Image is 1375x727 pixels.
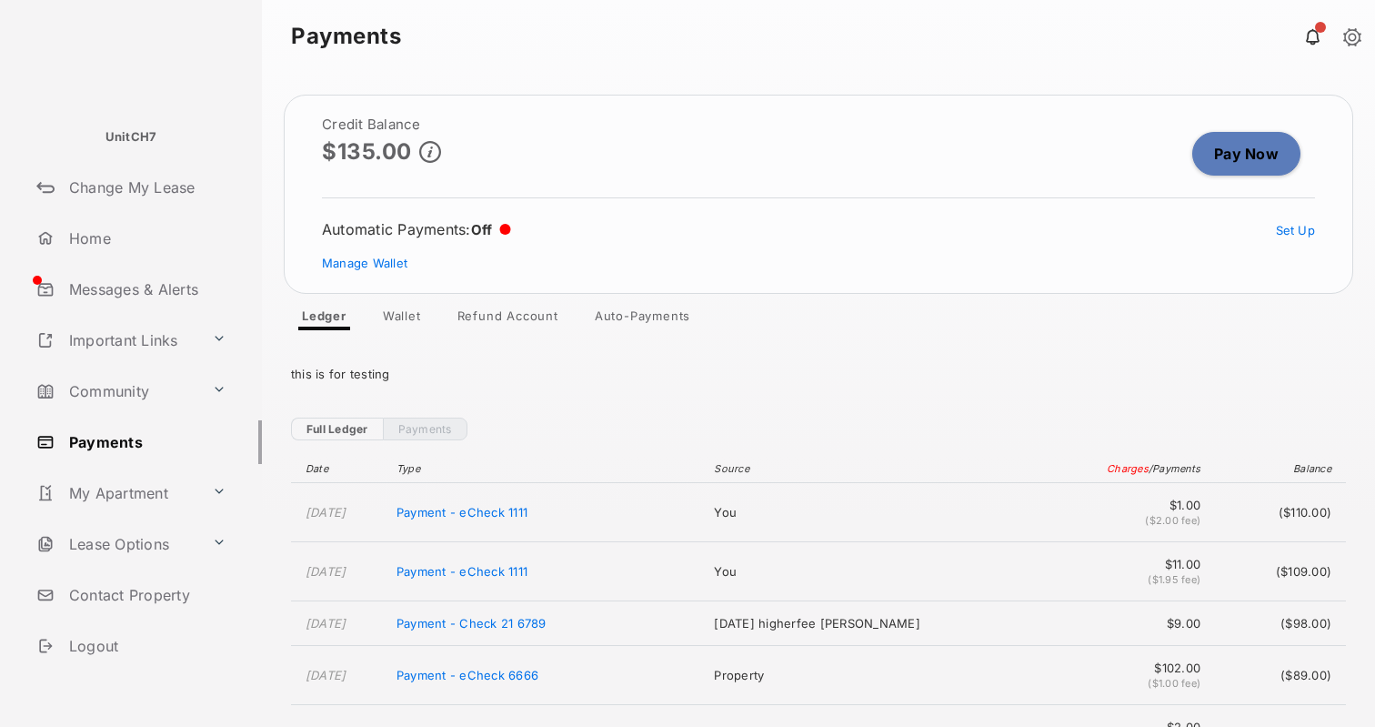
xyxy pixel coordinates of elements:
[580,308,705,330] a: Auto-Payments
[29,624,262,668] a: Logout
[1050,616,1200,631] span: $9.00
[705,542,1041,601] td: You
[306,505,346,520] time: [DATE]
[322,220,511,238] div: Automatic Payments :
[322,256,407,270] a: Manage Wallet
[396,616,547,631] span: Payment - Check 21 6789
[1145,514,1200,527] span: ($2.00 fee)
[306,616,346,631] time: [DATE]
[471,221,493,238] span: Off
[1209,542,1346,601] td: ($109.00)
[29,471,205,515] a: My Apartment
[291,25,401,47] strong: Payments
[291,352,1346,396] div: this is for testing
[29,420,262,464] a: Payments
[306,564,346,579] time: [DATE]
[29,573,262,617] a: Contact Property
[1276,223,1316,237] a: Set Up
[443,308,573,330] a: Refund Account
[29,318,205,362] a: Important Links
[368,308,436,330] a: Wallet
[29,522,205,566] a: Lease Options
[396,668,538,682] span: Payment - eCheck 6666
[705,646,1041,705] td: Property
[287,308,361,330] a: Ledger
[291,418,383,440] a: Full Ledger
[396,564,527,579] span: Payment - eCheck 1111
[705,601,1041,646] td: [DATE] higherfee [PERSON_NAME]
[322,139,412,164] p: $135.00
[383,418,467,440] a: Payments
[387,455,705,483] th: Type
[29,217,262,260] a: Home
[1050,498,1200,512] span: $1.00
[1209,601,1346,646] td: ($98.00)
[1107,462,1149,475] span: Charges
[105,128,157,146] p: UnitCH7
[396,505,527,520] span: Payment - eCheck 1111
[705,455,1041,483] th: Source
[1148,573,1200,586] span: ($1.95 fee)
[1209,483,1346,542] td: ($110.00)
[1148,677,1200,690] span: ($1.00 fee)
[1149,462,1200,475] span: / Payments
[291,455,387,483] th: Date
[29,369,205,413] a: Community
[29,166,262,209] a: Change My Lease
[29,268,262,311] a: Messages & Alerts
[322,117,441,132] h2: Credit Balance
[306,668,346,682] time: [DATE]
[705,483,1041,542] td: You
[1209,646,1346,705] td: ($89.00)
[1209,455,1346,483] th: Balance
[1050,557,1200,571] span: $11.00
[1050,661,1200,675] span: $102.00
